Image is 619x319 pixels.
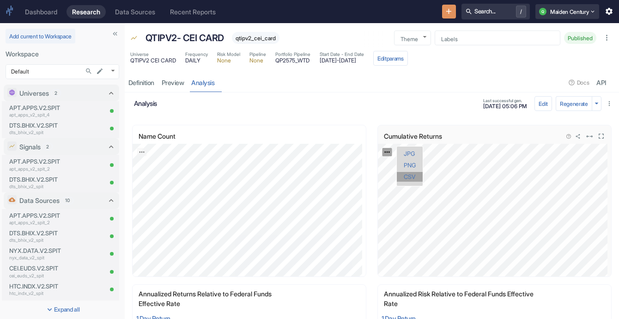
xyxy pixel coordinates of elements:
p: Annualized Returns Relative to Federal Funds Effective Rate [139,289,313,308]
span: Universe [130,51,176,58]
p: HTC.INDX.V2.SPIT [9,282,102,291]
button: New Resource [442,5,456,19]
a: Export; Press ENTER to open [382,148,392,156]
a: DTS.BHIX.V2.SPITdts_bhix_v2_spit [9,229,102,244]
span: QTIPV2 CEI CARD [130,58,176,63]
span: 10 [62,197,73,204]
p: nyx_data_v2_spit [9,254,102,261]
p: APT.APPS.V2.SPIT [9,211,102,220]
div: Recent Reports [170,8,216,16]
p: apt_apps_v2_spit_2 [9,166,78,172]
span: Risk Model [217,51,240,58]
p: Workspace [6,49,119,59]
p: APT.APPS.V2.SPIT [9,157,78,166]
p: QTIPV2-CEI-USDQ [9,300,102,308]
span: None [217,58,240,63]
p: DTS.BHIX.V2.SPIT [9,175,78,184]
a: analysis [188,73,218,92]
svg: Embed current chart [575,134,581,139]
p: Data Sources [19,196,60,205]
p: apt_apps_v2_spit_4 [9,111,78,118]
span: qtipv2_cei_card [232,35,279,42]
a: DTS.BHIX.V2.SPITdts_bhix_v2_spit [9,121,78,136]
div: resource tabs [125,73,619,92]
div: Universes2 [4,85,119,101]
a: CEI.EUDS.V2.SPITcei_euds_v2_spit [9,264,102,279]
a: DTS.BHIX.V2.SPITdts_bhix_v2_spit [9,175,78,190]
button: Search... [83,65,95,77]
button: QMaiden Century [535,4,599,19]
p: Cumulative Returns [384,131,456,141]
div: Data Sources [115,8,155,16]
a: Export CSV [397,172,423,182]
p: apt_apps_v2_spit_2 [9,219,102,226]
button: Add current to Workspace [6,29,75,43]
a: APT.APPS.V2.SPITapt_apps_v2_spit_2 [9,211,102,226]
span: 2 [51,90,61,97]
div: QTIPV2- CEI CARD [143,29,226,47]
span: 2 [43,143,52,150]
div: Dashboard [25,8,57,16]
button: config [534,96,552,111]
p: CEI.EUDS.V2.SPIT [9,264,102,273]
a: Export PNG [397,160,423,170]
h6: analysis [134,99,478,107]
span: Last successful gen. [483,98,527,103]
span: None [249,58,266,63]
button: Regenerate [556,96,592,111]
p: Name Count [139,131,190,141]
a: Data Sources [109,5,161,18]
a: Research [67,5,106,18]
span: QP2575_WTD [275,58,310,63]
span: Portfolio Pipeline [275,51,310,58]
div: API [597,79,607,87]
span: Start Date - End Date [320,51,364,58]
span: Pipeline [249,51,266,58]
button: Expand all [2,302,123,317]
button: Collapse Sidebar [109,28,121,40]
p: dts_bhix_v2_spit [9,237,102,244]
div: Definition [128,79,154,87]
a: preview [158,73,188,92]
span: [DATE] - [DATE] [320,58,364,63]
a: APT.APPS.V2.SPITapt_apps_v2_spit_4 [9,104,78,118]
button: Search.../ [461,4,530,19]
p: APT.APPS.V2.SPIT [9,104,78,112]
p: dts_bhix_v2_spit [9,183,78,190]
span: DAILY [185,58,208,63]
span: Frequency [185,51,208,58]
p: NYX.DATA.V2.SPIT [9,246,102,255]
a: HTC.INDX.V2.SPIThtc_indx_v2_spit [9,282,102,297]
a: Dashboard [19,5,63,18]
button: Docs [565,75,593,90]
a: Recent Reports [164,5,221,18]
p: Signals [19,142,41,152]
a: Export JPG [397,149,423,159]
div: Signals2 [4,138,119,155]
a: QTIPV2-CEI-USDQqtipv2_cei_usdq [9,300,102,314]
a: NYX.DATA.V2.SPITnyx_data_v2_spit [9,246,102,261]
button: Editparams [373,51,408,66]
span: [DATE] 05:06 PM [483,104,527,109]
span: Published [564,35,596,42]
p: Annualized Risk Relative to Federal Funds Effective Rate [384,289,558,308]
svg: View in fullscreen [597,132,606,141]
p: DTS.BHIX.V2.SPIT [9,121,78,130]
span: Signal [130,34,138,43]
div: Data Sources10 [4,192,119,209]
p: DTS.BHIX.V2.SPIT [9,229,102,238]
p: Universes [19,88,49,98]
p: dts_bhix_v2_spit [9,129,78,136]
p: cei_euds_v2_spit [9,272,102,279]
div: Q [539,8,546,15]
a: APT.APPS.V2.SPITapt_apps_v2_spit_2 [9,157,78,172]
p: htc_indx_v2_spit [9,290,102,297]
div: Default [6,64,119,79]
div: Research [72,8,100,16]
p: QTIPV2- CEI CARD [146,31,224,45]
a: Export; Press ENTER to open [137,148,147,156]
button: edit [94,65,106,77]
div: Set Full Width [586,129,593,144]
